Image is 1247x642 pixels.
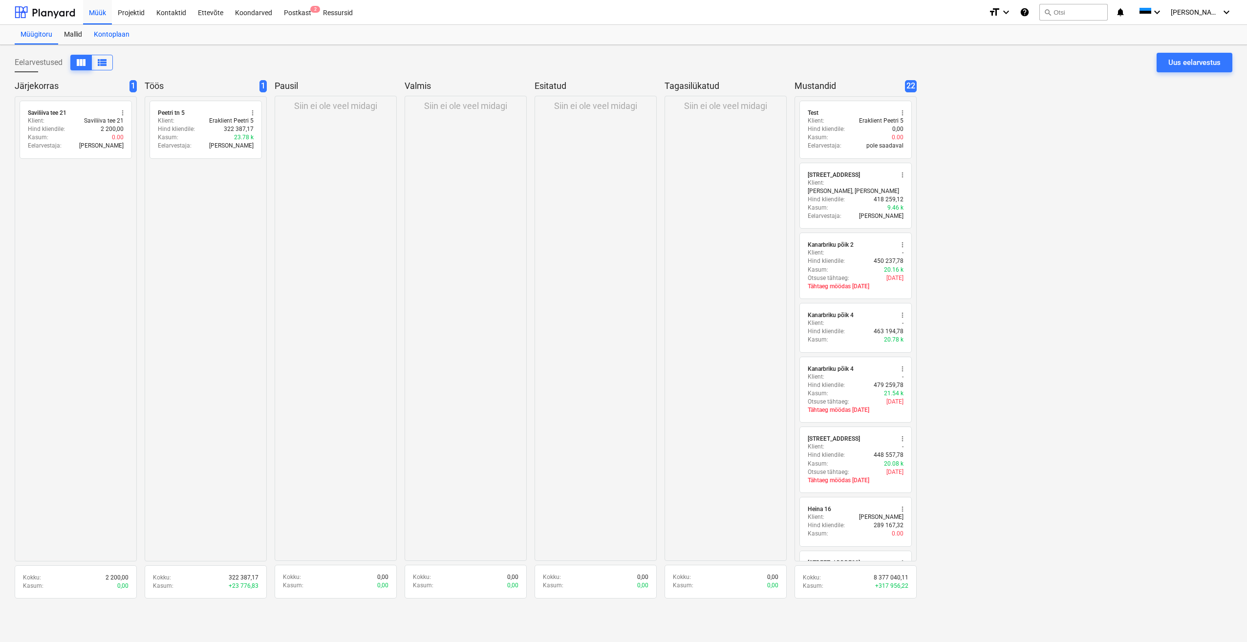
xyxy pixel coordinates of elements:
div: Test [808,109,818,117]
p: Klient : [808,249,824,257]
div: [STREET_ADDRESS] [808,171,860,179]
button: Otsi [1039,4,1108,21]
p: [PERSON_NAME] [859,513,903,521]
p: Kasum : [808,460,828,468]
p: pole saadaval [866,142,903,150]
p: 0,00 [637,573,648,581]
p: Kokku : [543,573,561,581]
p: Kokku : [413,573,431,581]
p: 0.00 [112,133,124,142]
p: 0,00 [637,581,648,590]
p: Kasum : [28,133,48,142]
span: 22 [905,80,917,92]
p: 0,00 [117,582,129,590]
div: Heina 16 [808,505,831,513]
a: Müügitoru [15,25,58,44]
p: 23.78 k [234,133,254,142]
p: Järjekorras [15,80,126,92]
div: Eelarvestused [15,55,113,70]
span: Kuva veergudena [75,57,87,68]
div: Kanarbriku põik 4 [808,365,854,373]
p: Hind kliendile : [808,381,845,389]
p: Kasum : [283,581,303,590]
p: + 317 956,22 [875,582,908,590]
p: Kasum : [158,133,178,142]
p: 20.16 k [884,266,903,274]
p: Eraklient Peetri 5 [859,117,903,125]
p: Siin ei ole veel midagi [554,100,637,112]
p: Hind kliendile : [808,521,845,530]
span: more_vert [249,109,257,117]
div: Peetri tn 5 [158,109,185,117]
p: Eelarvestaja : [158,142,192,150]
p: - [902,373,903,381]
p: Kasum : [808,389,828,398]
div: Uus eelarvestus [1168,56,1221,69]
p: [PERSON_NAME] [859,212,903,220]
span: Kuva veergudena [96,57,108,68]
p: 463 194,78 [874,327,903,336]
p: Kasum : [543,581,563,590]
p: Otsuse tähtaeg : [808,274,849,282]
p: Eraklient Peetri 5 [209,117,254,125]
p: 0,00 [507,581,518,590]
p: 8 377 040,11 [874,574,908,582]
p: 0,00 [767,581,778,590]
p: Hind kliendile : [808,195,845,204]
p: Kasum : [808,133,828,142]
p: Eelarvestaja : [808,142,841,150]
p: [PERSON_NAME], [PERSON_NAME] [808,187,899,195]
p: Hind kliendile : [158,125,195,133]
p: [DATE] [886,468,903,476]
p: Klient : [158,117,174,125]
p: Otsuse tähtaeg : [808,468,849,476]
div: Kanarbriku põik 2 [808,241,854,249]
p: Hind kliendile : [808,451,845,459]
div: Saviliiva tee 21 [28,109,66,117]
p: Kokku : [153,574,171,582]
p: Siin ei ole veel midagi [684,100,767,112]
span: more_vert [899,311,906,319]
p: - [902,249,903,257]
i: format_size [989,6,1000,18]
span: 1 [259,80,267,92]
p: 418 259,12 [874,195,903,204]
p: 0.00 [892,530,903,538]
p: 2 200,00 [101,125,124,133]
span: 2 [310,6,320,13]
p: Klient : [808,117,824,125]
i: notifications [1116,6,1125,18]
p: 0,00 [507,573,518,581]
p: Tähtaeg möödas [DATE] [808,476,903,485]
p: Kokku : [283,573,301,581]
p: Klient : [808,373,824,381]
p: 0,00 [767,573,778,581]
p: 289 167,32 [874,521,903,530]
p: Kokku : [803,574,821,582]
span: more_vert [899,435,906,443]
i: Abikeskus [1020,6,1030,18]
p: [DATE] [886,398,903,406]
p: 21.54 k [884,389,903,398]
i: keyboard_arrow_down [1000,6,1012,18]
p: Eelarvestaja : [808,212,841,220]
a: Kontoplaan [88,25,135,44]
span: more_vert [899,109,906,117]
span: more_vert [899,559,906,567]
span: more_vert [119,109,127,117]
p: Eelarvestaja : [28,142,62,150]
p: Kokku : [673,573,691,581]
p: 20.78 k [884,336,903,344]
p: Kasum : [808,266,828,274]
p: Hind kliendile : [808,327,845,336]
p: Saviliiva tee 21 [84,117,124,125]
p: + 23 776,83 [229,582,258,590]
p: 322 387,17 [229,574,258,582]
p: Klient : [808,179,824,187]
p: Pausil [275,80,393,92]
p: Tagasilükatud [665,80,783,92]
p: Siin ei ole veel midagi [294,100,377,112]
p: 0,00 [377,573,388,581]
